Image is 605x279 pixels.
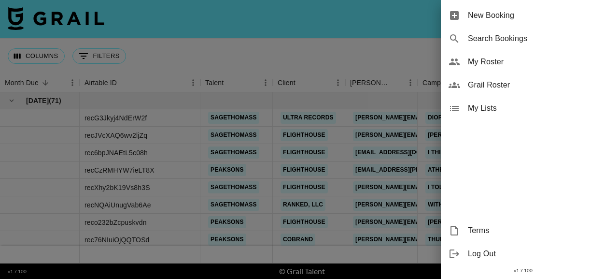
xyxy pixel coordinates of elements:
[468,56,597,68] span: My Roster
[441,265,605,276] div: v 1.7.100
[441,27,605,50] div: Search Bookings
[441,4,605,27] div: New Booking
[441,219,605,242] div: Terms
[441,73,605,97] div: Grail Roster
[468,33,597,44] span: Search Bookings
[441,97,605,120] div: My Lists
[468,103,597,114] span: My Lists
[441,50,605,73] div: My Roster
[468,10,597,21] span: New Booking
[468,225,597,236] span: Terms
[468,79,597,91] span: Grail Roster
[468,248,597,260] span: Log Out
[441,242,605,265] div: Log Out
